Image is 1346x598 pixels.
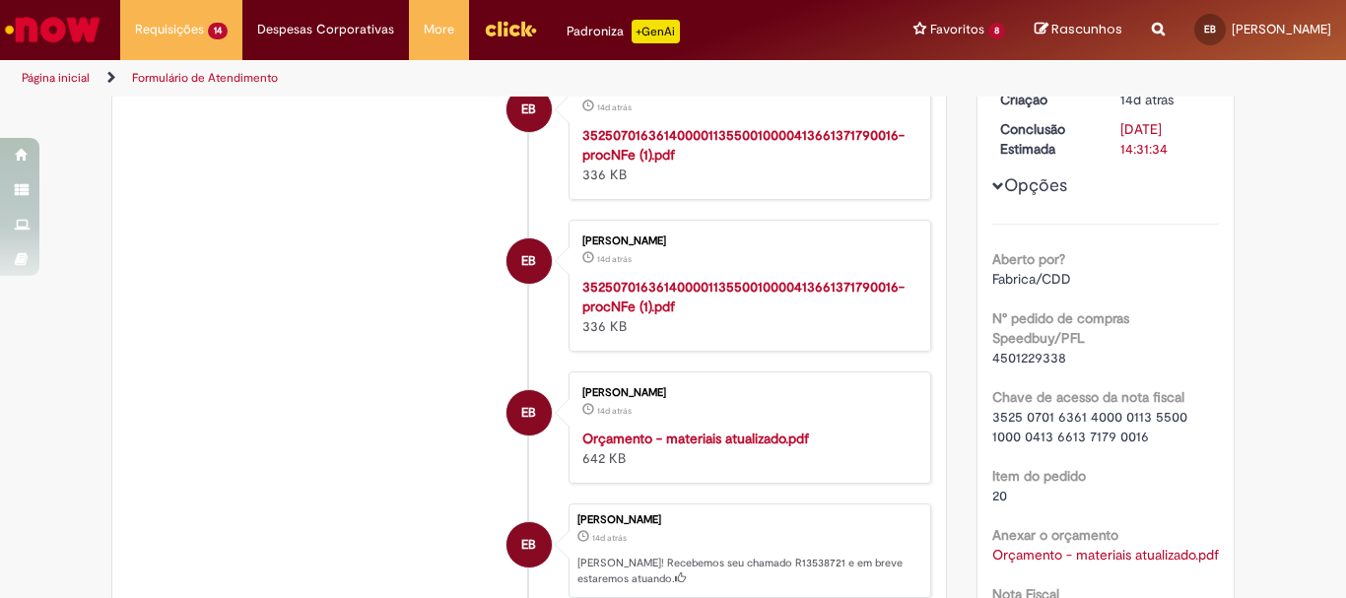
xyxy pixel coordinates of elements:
div: Eduarda Rovani Brentano [506,522,552,567]
span: 14d atrás [597,101,632,113]
div: [PERSON_NAME] [577,514,920,526]
time: 16/09/2025 10:31:17 [597,253,632,265]
b: Anexar o orçamento [992,526,1118,544]
span: Rascunhos [1051,20,1122,38]
span: [PERSON_NAME] [1232,21,1331,37]
span: Fabrica/CDD [992,270,1071,288]
div: Padroniza [567,20,680,43]
span: EB [521,389,536,436]
div: [DATE] 14:31:34 [1120,119,1212,159]
dt: Conclusão Estimada [985,119,1107,159]
img: ServiceNow [2,10,103,49]
span: EB [521,86,536,133]
span: 4501229338 [992,349,1066,366]
span: 14d atrás [597,253,632,265]
a: Formulário de Atendimento [132,70,278,86]
span: More [424,20,454,39]
time: 16/09/2025 10:31:28 [597,101,632,113]
span: 20 [992,487,1007,504]
div: Eduarda Rovani Brentano [506,238,552,284]
div: 642 KB [582,429,910,468]
b: Item do pedido [992,467,1086,485]
div: Eduarda Rovani Brentano [506,390,552,435]
div: 336 KB [582,125,910,184]
span: 14d atrás [597,405,632,417]
span: 14d atrás [1120,91,1174,108]
time: 16/09/2025 10:31:13 [597,405,632,417]
span: Favoritos [930,20,984,39]
span: EB [521,237,536,285]
b: Aberto por? [992,250,1065,268]
span: Requisições [135,20,204,39]
p: [PERSON_NAME]! Recebemos seu chamado R13538721 e em breve estaremos atuando. [577,556,920,586]
dt: Criação [985,90,1107,109]
a: 35250701636140000113550010000413661371790016-procNFe (1).pdf [582,126,905,164]
a: 35250701636140000113550010000413661371790016-procNFe (1).pdf [582,278,905,315]
div: 336 KB [582,277,910,336]
span: 14 [208,23,228,39]
img: click_logo_yellow_360x200.png [484,14,537,43]
span: Despesas Corporativas [257,20,394,39]
span: EB [1204,23,1216,35]
ul: Trilhas de página [15,60,883,97]
div: Eduarda Rovani Brentano [506,87,552,132]
a: Rascunhos [1035,21,1122,39]
time: 16/09/2025 10:31:29 [592,532,627,544]
a: Orçamento - materiais atualizado.pdf [582,430,809,447]
div: [PERSON_NAME] [582,235,910,247]
a: Página inicial [22,70,90,86]
span: 8 [988,23,1005,39]
div: [PERSON_NAME] [582,387,910,399]
li: Eduarda Rovani Brentano [127,503,931,598]
a: Download de Orçamento - materiais atualizado.pdf [992,546,1219,564]
time: 16/09/2025 10:31:29 [1120,91,1174,108]
b: Chave de acesso da nota fiscal [992,388,1184,406]
span: 14d atrás [592,532,627,544]
span: 3525 0701 6361 4000 0113 5500 1000 0413 6613 7179 0016 [992,408,1191,445]
div: 16/09/2025 10:31:29 [1120,90,1212,109]
span: EB [521,521,536,568]
b: N° pedido de compras Speedbuy/PFL [992,309,1129,347]
p: +GenAi [632,20,680,43]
